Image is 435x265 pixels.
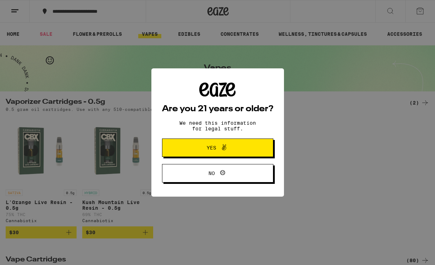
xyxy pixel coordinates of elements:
[173,120,262,131] p: We need this information for legal stuff.
[16,5,31,11] span: Help
[162,164,273,182] button: No
[207,145,216,150] span: Yes
[162,139,273,157] button: Yes
[162,105,273,113] h2: Are you 21 years or older?
[208,171,215,176] span: No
